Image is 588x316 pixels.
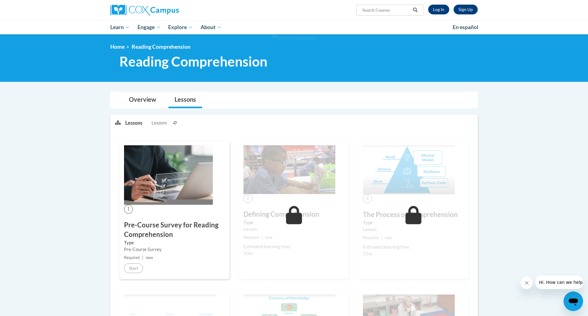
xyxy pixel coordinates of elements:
p: Lessons [125,120,142,126]
img: Course Image [124,145,213,205]
a: Register [454,5,478,14]
h3: Defining Comprehension [243,210,345,219]
span: Required [363,235,379,240]
span: Lessons [152,120,167,126]
img: Section background [272,35,316,41]
span: Learn [110,24,130,31]
span: En español [453,24,478,30]
span: Reading Comprehension [119,53,267,70]
iframe: Close message [521,277,533,289]
a: Overview [123,92,162,108]
a: Log In [428,5,449,14]
span: Engage [138,24,160,31]
h3: Pre-Course Survey for Reading Comprehension [124,220,225,239]
a: Lessons [168,92,202,108]
img: Course Image [363,145,455,194]
a: Engage [134,20,164,34]
span: Required [124,255,140,260]
span: 3 [363,194,372,203]
img: Cox Campus [110,5,179,16]
input: Search Courses [362,6,411,14]
span: 2 [243,194,252,203]
span: new [385,235,392,240]
iframe: Button to launch messaging window [563,291,583,311]
button: Start [124,263,143,273]
span: 1 [124,205,133,214]
label: Type [124,239,225,246]
span: | [381,235,382,240]
a: Cox Campus [110,5,227,16]
span: new [146,255,153,260]
img: Course Image [243,145,335,194]
span: About [201,24,221,31]
span: 15m [363,251,372,256]
div: Pre-Course Survey [124,246,225,253]
span: Required [243,235,259,240]
iframe: Message from company [535,276,583,289]
span: 10m [243,251,253,256]
div: Estimated learning time: [243,243,345,250]
span: new [265,235,273,240]
a: Home [110,44,125,50]
div: Lesson [363,226,464,233]
button: Search [411,6,420,14]
label: Type [363,219,464,226]
span: Reading Comprehension [132,44,190,50]
span: Explore [168,24,193,31]
label: Type [243,219,345,226]
a: About [197,20,225,34]
div: Estimated learning time: [363,244,464,250]
div: Main menu [101,20,487,34]
div: Lesson [243,226,345,233]
a: En español [449,21,482,34]
h3: The Process of Comprehension [363,210,464,219]
span: Hi. How can we help? [4,4,50,9]
span: | [142,255,143,260]
span: | [262,235,263,240]
a: Learn [106,20,134,34]
a: Explore [164,20,197,34]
